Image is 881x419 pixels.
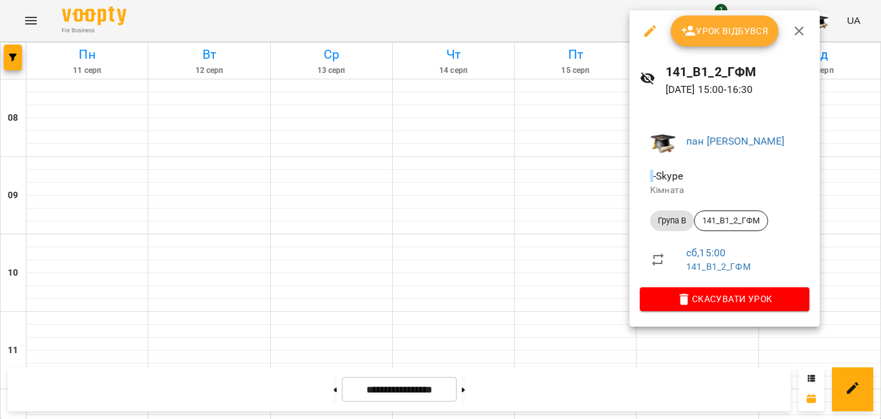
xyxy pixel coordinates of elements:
[650,128,676,154] img: 799722d1e4806ad049f10b02fe9e8a3e.jpg
[671,15,779,46] button: Урок відбувся
[686,261,751,272] a: 141_В1_2_ГФМ
[694,210,768,231] div: 141_В1_2_ГФМ
[650,170,686,182] span: - Skype
[686,135,785,147] a: пан [PERSON_NAME]
[650,184,799,197] p: Кімната
[686,247,726,259] a: сб , 15:00
[681,23,769,39] span: Урок відбувся
[695,215,767,227] span: 141_В1_2_ГФМ
[650,215,694,227] span: Група В
[666,62,809,82] h6: 141_В1_2_ГФМ
[650,291,799,307] span: Скасувати Урок
[666,82,809,97] p: [DATE] 15:00 - 16:30
[640,287,809,311] button: Скасувати Урок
